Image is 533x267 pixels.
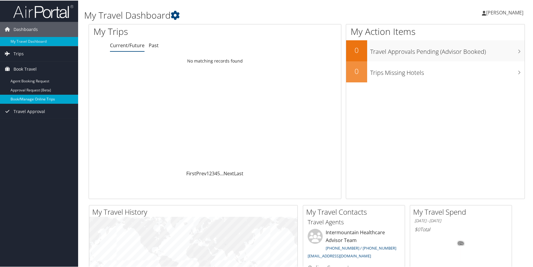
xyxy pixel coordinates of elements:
a: Next [224,170,234,176]
span: Travel Approval [14,103,45,118]
a: Past [149,41,159,48]
h3: Travel Agents [308,217,400,226]
h1: My Travel Dashboard [84,8,381,21]
a: First [186,170,196,176]
li: Intermountain Healthcare Advisor Team [305,228,403,260]
a: Prev [196,170,206,176]
span: … [220,170,224,176]
a: Current/Future [110,41,145,48]
img: airportal-logo.png [13,4,73,18]
h1: My Action Items [346,25,525,37]
a: [EMAIL_ADDRESS][DOMAIN_NAME] [308,253,371,258]
h3: Trips Missing Hotels [370,65,525,76]
span: $0 [415,226,420,232]
a: 4 [215,170,217,176]
span: Dashboards [14,21,38,36]
a: 1 [206,170,209,176]
h1: My Trips [93,25,231,37]
a: 0Trips Missing Hotels [346,61,525,82]
h3: Travel Approvals Pending (Advisor Booked) [370,44,525,55]
td: No matching records found [89,55,341,66]
span: Book Travel [14,61,37,76]
a: Last [234,170,243,176]
a: [PHONE_NUMBER] / [PHONE_NUMBER] [326,245,396,250]
span: [PERSON_NAME] [486,9,523,15]
h2: My Travel History [92,206,297,216]
a: 3 [212,170,215,176]
a: 0Travel Approvals Pending (Advisor Booked) [346,40,525,61]
a: [PERSON_NAME] [482,3,529,21]
h2: 0 [346,66,367,76]
a: 5 [217,170,220,176]
h6: Total [415,226,507,232]
h6: [DATE] - [DATE] [415,217,507,223]
h2: My Travel Contacts [306,206,405,216]
span: Trips [14,46,24,61]
h2: 0 [346,44,367,55]
tspan: 0% [458,241,463,245]
a: 2 [209,170,212,176]
h2: My Travel Spend [413,206,512,216]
